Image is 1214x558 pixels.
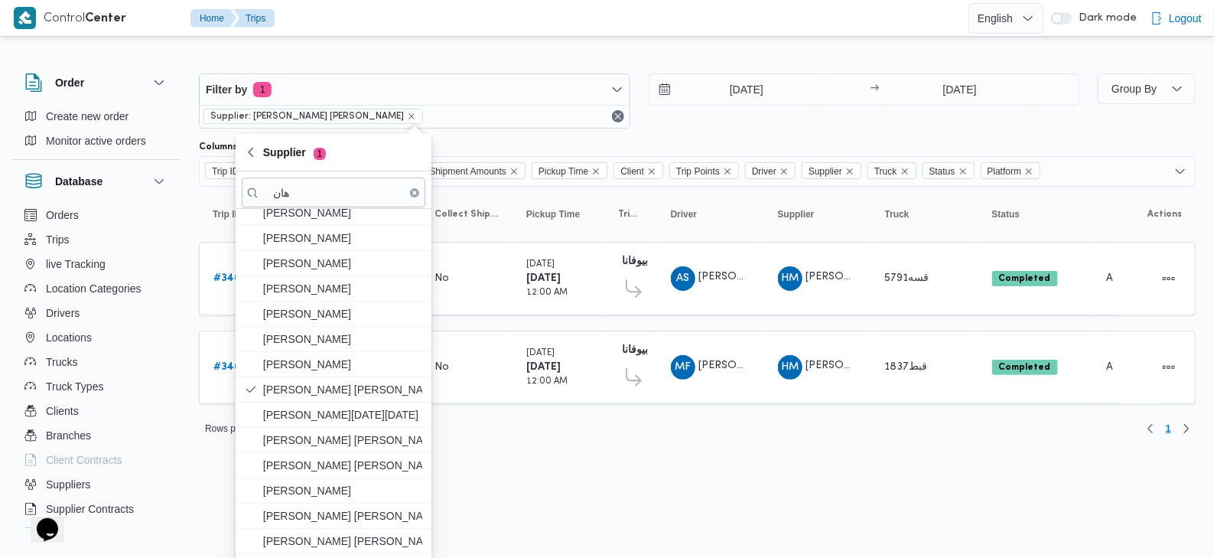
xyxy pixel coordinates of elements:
button: Previous page [1141,419,1160,438]
button: Pickup Time [520,202,597,227]
span: Rows per page : 10 [205,419,279,438]
button: Actions [1157,355,1181,380]
span: Supplier [802,162,861,179]
button: Devices [18,521,174,546]
span: Truck [885,208,910,220]
span: قبط1837 [885,362,928,372]
input: Press the down key to open a popover containing a calendar. [884,74,1036,105]
span: Trips [46,230,70,249]
span: [PERSON_NAME] [PERSON_NAME] [263,431,422,449]
span: [PERSON_NAME][DATE][DATE] [263,406,422,424]
span: [PERSON_NAME] [263,279,422,298]
b: [DATE] [526,362,561,372]
button: Trips [233,9,275,28]
span: [PERSON_NAME] [263,305,422,323]
button: Filter by1 active filters [200,74,630,105]
span: [PERSON_NAME] [263,481,422,500]
label: Columns [199,141,237,153]
div: No [435,272,449,286]
span: 1 [314,148,326,160]
button: Clear input [410,188,419,197]
button: Supplier1 [236,134,431,171]
button: Remove Truck from selection in this group [900,167,910,176]
button: Platform [1101,202,1111,227]
small: [DATE] [526,349,555,357]
span: قسه5791 [885,273,929,283]
span: HM [781,266,799,291]
b: Completed [999,363,1051,372]
button: Open list of options [1174,165,1186,178]
button: Trip IDSorted in descending order [207,202,268,227]
button: Page 1 of 1 [1160,419,1177,438]
button: Location Categories [18,276,174,301]
span: [PERSON_NAME] [PERSON_NAME] [263,532,422,550]
b: Center [85,13,126,24]
span: Client Contracts [46,451,122,469]
span: Dark mode [1072,12,1137,24]
button: Trips [18,227,174,252]
button: Group By [1098,73,1196,104]
button: Remove Client from selection in this group [647,167,656,176]
button: Truck [879,202,971,227]
button: Remove Driver from selection in this group [779,167,789,176]
div: Hana Mjada Rais Ahmad [778,355,802,380]
span: [PERSON_NAME] [PERSON_NAME] [806,272,984,282]
span: 1 active filters [253,82,272,97]
span: Driver [671,208,698,220]
span: Branches [46,426,91,445]
div: Ahmad Saltan Mahmood Aataiah [671,266,695,291]
span: [PERSON_NAME] [263,229,422,247]
b: # 340317 [213,273,260,283]
button: Next page [1177,419,1196,438]
div: Order [12,104,181,159]
button: live Tracking [18,252,174,276]
button: Rows per page:10 [199,419,304,438]
span: [PERSON_NAME] [263,204,422,222]
button: Truck Types [18,374,174,399]
span: Admin [1107,273,1139,283]
div: → [870,84,879,95]
span: Drivers [46,304,80,322]
small: 12:00 AM [526,377,568,386]
button: Status [986,202,1085,227]
button: Create new order [18,104,174,129]
h3: Order [55,73,84,92]
span: Supplier Contracts [46,500,134,518]
span: Platform [988,163,1022,180]
button: Remove Platform from selection in this group [1024,167,1033,176]
span: Trip Points [669,162,739,179]
h3: Database [55,172,103,191]
button: Remove [609,107,627,126]
span: MF [675,355,691,380]
span: Supplier [263,143,326,162]
button: Drivers [18,301,174,325]
span: Completed [992,271,1058,286]
span: Locations [46,328,92,347]
span: Trip ID; Sorted in descending order [213,208,241,220]
span: [PERSON_NAME] [PERSON_NAME] [263,507,422,525]
span: Platform [981,162,1041,179]
span: Trip Points [618,208,643,220]
span: Pickup Time [539,163,588,180]
span: Client [614,162,663,179]
span: Supplier: [PERSON_NAME] [PERSON_NAME] [210,109,404,123]
button: Trucks [18,350,174,374]
button: Remove Status from selection in this group [959,167,968,176]
button: Actions [1157,266,1181,291]
div: Hana Mjada Rais Ahmad [778,266,802,291]
button: Remove Collect Shipment Amounts from selection in this group [509,167,519,176]
span: Supplier [778,208,815,220]
span: [PERSON_NAME] [263,254,422,272]
span: [PERSON_NAME] [PERSON_NAME] [806,361,984,371]
input: Press the down key to open a popover containing a calendar. [649,74,823,105]
button: Logout [1144,3,1208,34]
button: Monitor active orders [18,129,174,153]
span: Truck Types [46,377,103,396]
span: Clients [46,402,79,420]
button: Remove Supplier from selection in this group [845,167,854,176]
span: Admin [1107,362,1139,372]
span: Completed [992,360,1058,375]
span: Suppliers [46,475,90,494]
span: Monitor active orders [46,132,146,150]
b: Completed [999,274,1051,283]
